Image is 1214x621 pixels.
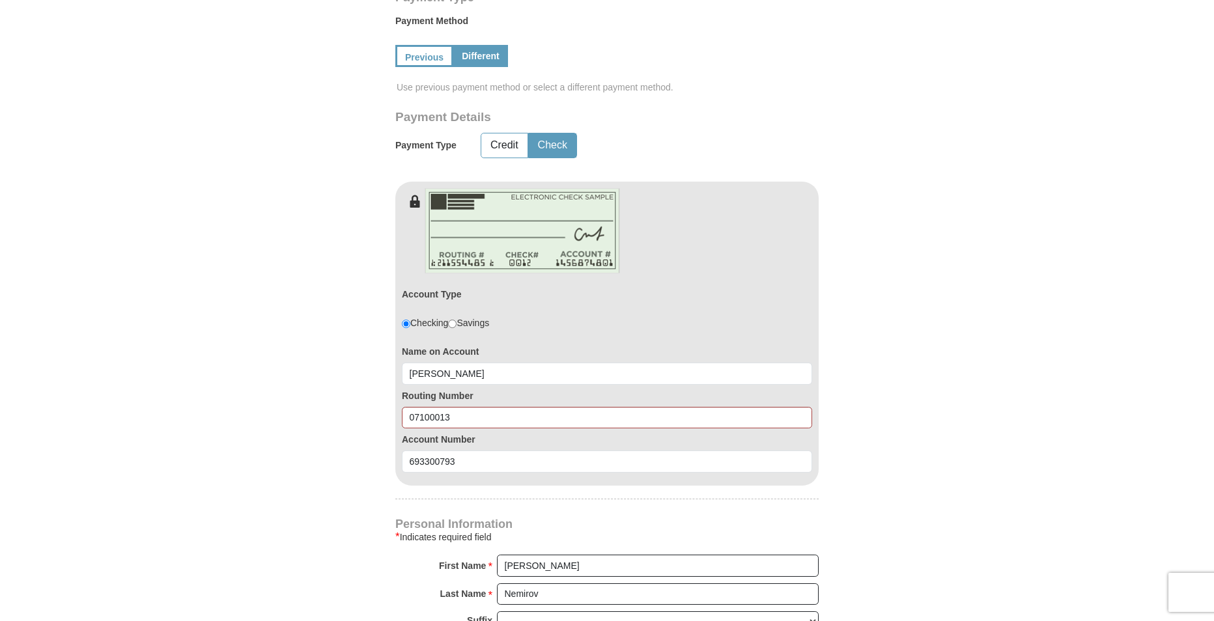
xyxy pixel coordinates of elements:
label: Name on Account [402,345,812,358]
label: Payment Method [395,14,819,34]
span: Use previous payment method or select a different payment method. [397,81,820,94]
img: check-en.png [425,188,620,273]
label: Account Number [402,433,812,446]
button: Check [529,133,576,158]
label: Routing Number [402,389,812,402]
label: Account Type [402,288,462,301]
div: Checking Savings [402,316,489,329]
h3: Payment Details [395,110,727,125]
button: Credit [481,133,528,158]
h4: Personal Information [395,519,819,529]
strong: First Name [439,557,486,575]
a: Previous [395,45,453,67]
div: Indicates required field [395,529,819,545]
strong: Last Name [440,585,487,603]
a: Different [453,45,508,67]
h5: Payment Type [395,140,457,151]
